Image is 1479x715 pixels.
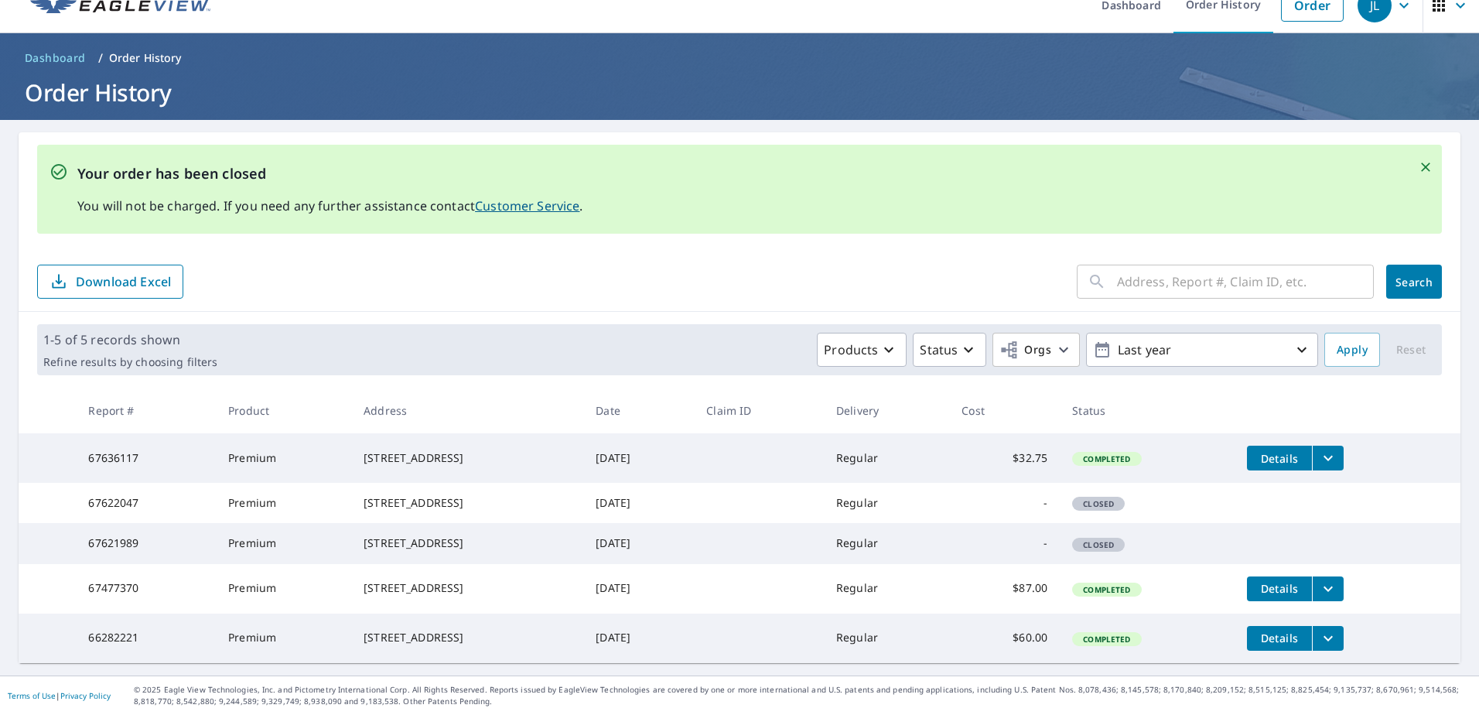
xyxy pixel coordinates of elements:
[76,523,216,563] td: 67621989
[1112,337,1293,364] p: Last year
[1247,446,1312,470] button: detailsBtn-67636117
[583,483,694,523] td: [DATE]
[364,630,571,645] div: [STREET_ADDRESS]
[1117,260,1374,303] input: Address, Report #, Claim ID, etc.
[19,46,92,70] a: Dashboard
[1074,453,1139,464] span: Completed
[1074,584,1139,595] span: Completed
[583,388,694,433] th: Date
[1337,340,1368,360] span: Apply
[109,50,182,66] p: Order History
[913,333,986,367] button: Status
[37,265,183,299] button: Download Excel
[583,433,694,483] td: [DATE]
[76,564,216,614] td: 67477370
[364,495,571,511] div: [STREET_ADDRESS]
[8,691,111,700] p: |
[76,388,216,433] th: Report #
[949,388,1060,433] th: Cost
[77,197,583,215] p: You will not be charged. If you need any further assistance contact .
[76,614,216,663] td: 66282221
[1256,581,1303,596] span: Details
[1324,333,1380,367] button: Apply
[1074,539,1123,550] span: Closed
[76,483,216,523] td: 67622047
[1399,275,1429,289] span: Search
[43,355,217,369] p: Refine results by choosing filters
[824,388,949,433] th: Delivery
[949,564,1060,614] td: $87.00
[583,614,694,663] td: [DATE]
[475,197,579,214] a: Customer Service
[824,483,949,523] td: Regular
[364,535,571,551] div: [STREET_ADDRESS]
[1386,265,1442,299] button: Search
[949,523,1060,563] td: -
[583,564,694,614] td: [DATE]
[19,46,1460,70] nav: breadcrumb
[1312,626,1344,651] button: filesDropdownBtn-66282221
[694,388,824,433] th: Claim ID
[1060,388,1235,433] th: Status
[992,333,1080,367] button: Orgs
[817,333,907,367] button: Products
[1256,451,1303,466] span: Details
[216,614,351,663] td: Premium
[134,684,1471,707] p: © 2025 Eagle View Technologies, Inc. and Pictometry International Corp. All Rights Reserved. Repo...
[25,50,86,66] span: Dashboard
[216,483,351,523] td: Premium
[216,564,351,614] td: Premium
[949,614,1060,663] td: $60.00
[216,433,351,483] td: Premium
[76,433,216,483] td: 67636117
[1086,333,1318,367] button: Last year
[949,433,1060,483] td: $32.75
[1256,631,1303,645] span: Details
[1416,157,1436,177] button: Close
[77,163,583,184] p: Your order has been closed
[60,690,111,701] a: Privacy Policy
[364,580,571,596] div: [STREET_ADDRESS]
[824,614,949,663] td: Regular
[43,330,217,349] p: 1-5 of 5 records shown
[1312,576,1344,601] button: filesDropdownBtn-67477370
[1312,446,1344,470] button: filesDropdownBtn-67636117
[1247,576,1312,601] button: detailsBtn-67477370
[824,433,949,483] td: Regular
[824,564,949,614] td: Regular
[999,340,1051,360] span: Orgs
[8,690,56,701] a: Terms of Use
[1074,634,1139,645] span: Completed
[583,523,694,563] td: [DATE]
[76,273,171,290] p: Download Excel
[1074,498,1123,509] span: Closed
[216,388,351,433] th: Product
[1247,626,1312,651] button: detailsBtn-66282221
[19,77,1460,108] h1: Order History
[351,388,583,433] th: Address
[98,49,103,67] li: /
[920,340,958,359] p: Status
[949,483,1060,523] td: -
[216,523,351,563] td: Premium
[824,523,949,563] td: Regular
[364,450,571,466] div: [STREET_ADDRESS]
[824,340,878,359] p: Products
